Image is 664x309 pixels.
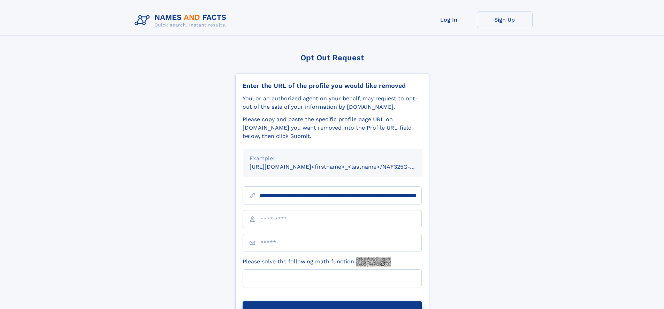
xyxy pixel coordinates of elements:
[421,11,477,28] a: Log In
[132,11,232,30] img: Logo Names and Facts
[243,82,422,90] div: Enter the URL of the profile you would like removed
[477,11,533,28] a: Sign Up
[243,257,391,266] label: Please solve the following math function:
[250,154,415,163] div: Example:
[243,94,422,111] div: You, or an authorized agent on your behalf, may request to opt-out of the sale of your informatio...
[250,163,435,170] small: [URL][DOMAIN_NAME]<firstname>_<lastname>/NAF325G-xxxxxxxx
[243,115,422,140] div: Please copy and paste the specific profile page URL on [DOMAIN_NAME] you want removed into the Pr...
[235,53,429,62] div: Opt Out Request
